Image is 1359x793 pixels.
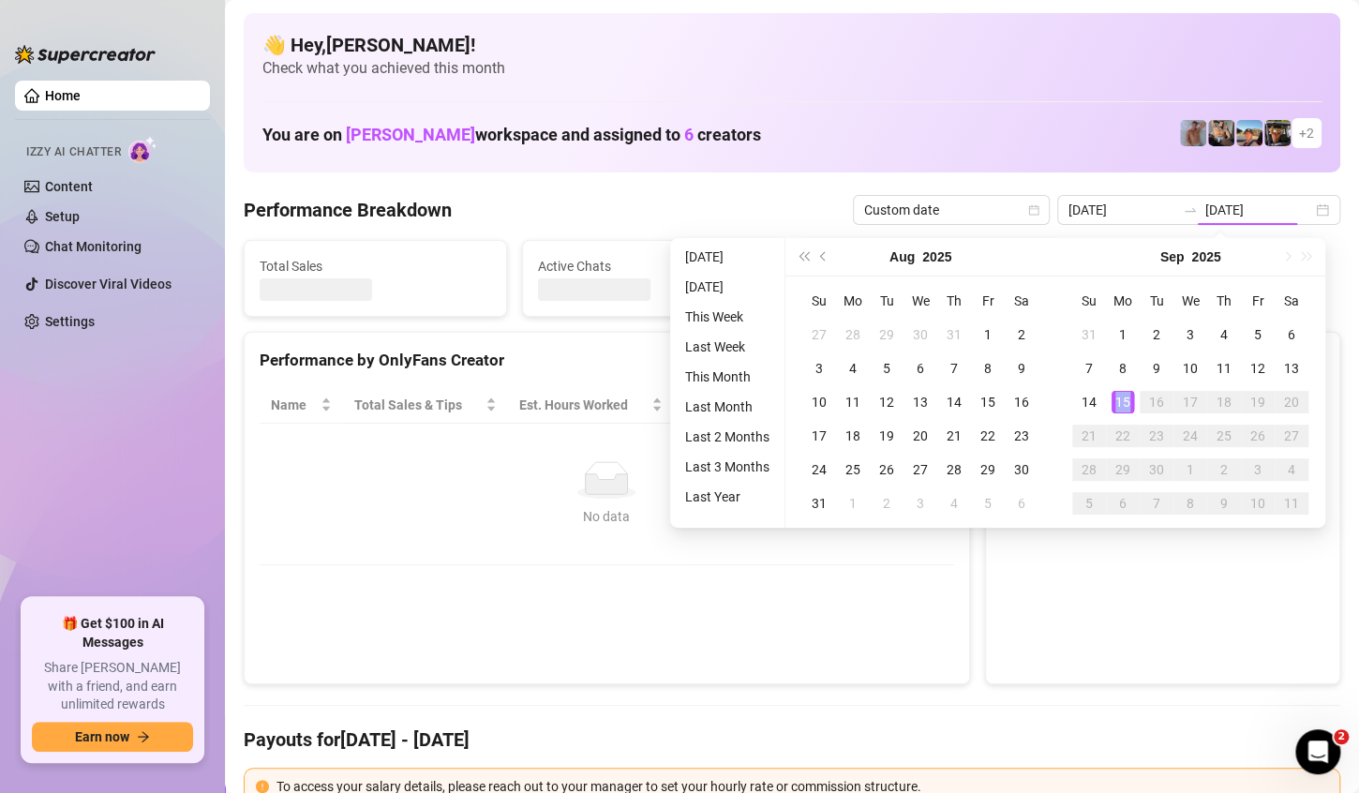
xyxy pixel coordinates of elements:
span: Chat Conversion [811,395,928,415]
span: exclamation-circle [256,780,269,793]
h1: You are on workspace and assigned to creators [262,125,761,145]
a: Home [45,88,81,103]
th: Name [260,387,343,424]
img: logo-BBDzfeDw.svg [15,45,156,64]
img: Zach [1236,120,1262,146]
iframe: Intercom live chat [1295,729,1340,774]
span: 6 [684,125,694,144]
a: Setup [45,209,80,224]
a: Chat Monitoring [45,239,142,254]
span: Total Sales [260,256,491,277]
button: Earn nowarrow-right [32,722,193,752]
div: Performance by OnlyFans Creator [260,348,954,373]
span: Share [PERSON_NAME] with a friend, and earn unlimited rewards [32,659,193,714]
span: + 2 [1299,123,1314,143]
h4: 👋 Hey, [PERSON_NAME] ! [262,32,1322,58]
span: arrow-right [137,730,150,743]
h4: Performance Breakdown [244,197,452,223]
div: No data [278,506,935,527]
span: Sales / Hour [685,395,773,415]
th: Chat Conversion [799,387,954,424]
a: Settings [45,314,95,329]
span: swap-right [1183,202,1198,217]
h4: Payouts for [DATE] - [DATE] [244,726,1340,753]
span: Earn now [75,729,129,744]
span: Messages Sent [815,256,1047,277]
div: Sales by OnlyFans Creator [1001,348,1324,373]
span: 🎁 Get $100 in AI Messages [32,615,193,651]
th: Sales / Hour [674,387,799,424]
span: Total Sales & Tips [354,395,482,415]
a: Content [45,179,93,194]
span: to [1183,202,1198,217]
span: 2 [1334,729,1349,744]
img: Joey [1180,120,1206,146]
span: Custom date [864,196,1038,224]
th: Total Sales & Tips [343,387,508,424]
div: Est. Hours Worked [519,395,648,415]
img: AI Chatter [128,136,157,163]
span: [PERSON_NAME] [346,125,475,144]
span: calendar [1028,204,1039,216]
span: Name [271,395,317,415]
input: Start date [1068,200,1175,220]
span: Check what you achieved this month [262,58,1322,79]
span: Active Chats [538,256,769,277]
span: Izzy AI Chatter [26,143,121,161]
a: Discover Viral Videos [45,277,172,292]
img: George [1208,120,1234,146]
input: End date [1205,200,1312,220]
img: Nathan [1264,120,1291,146]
